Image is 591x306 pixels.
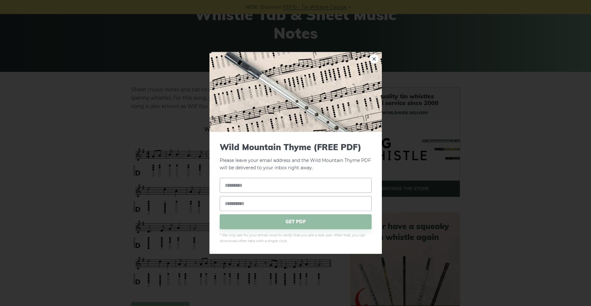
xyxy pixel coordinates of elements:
[220,142,372,172] p: Please leave your email address and the Wild Mountain Thyme PDF will be delivered to your inbox r...
[209,52,382,132] img: Tin Whistle Tab Preview
[220,232,372,244] span: * We only ask for your email once to verify that you are a real user. After that, you can downloa...
[369,54,379,64] a: ×
[220,142,372,152] span: Wild Mountain Thyme (FREE PDF)
[220,214,372,229] span: GET PDF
